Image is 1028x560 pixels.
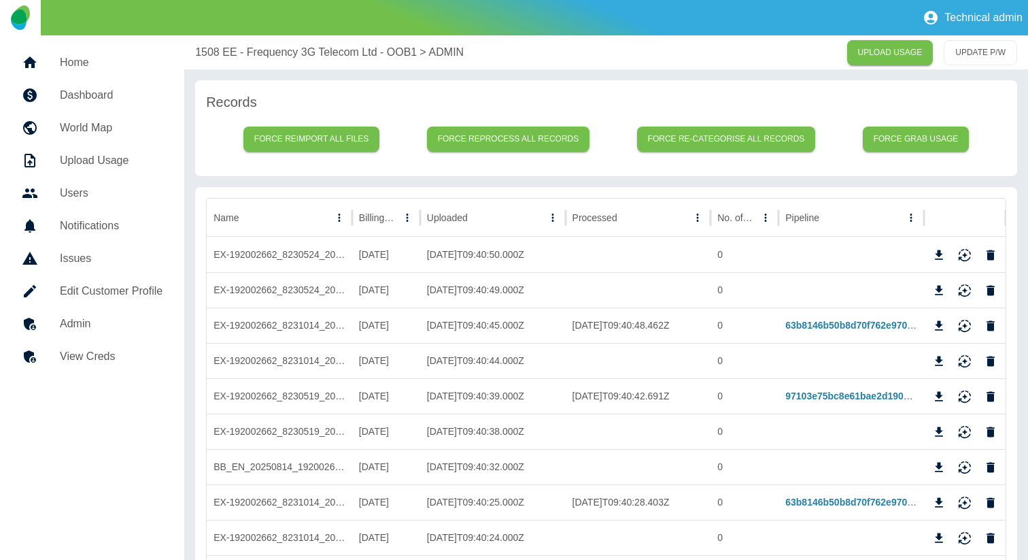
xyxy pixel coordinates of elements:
div: 15/07/2025 [352,484,420,520]
img: Logo [11,5,29,30]
div: 2025-08-22T09:40:50.000Z [420,237,566,272]
button: Download [929,493,949,513]
div: 15/08/2025 [352,449,420,484]
button: Billing Date column menu [398,208,417,227]
button: Delete [980,457,1001,478]
div: 15/08/2025 [352,308,420,343]
div: EX-192002662_8231014_20250819125023.ZIP; [207,343,352,378]
div: 2025-08-22T09:40:39.000Z [420,378,566,414]
button: Download [929,316,949,336]
button: Force grab usage [863,127,970,152]
p: > [419,44,426,61]
button: Reimport [955,493,975,513]
a: ADMIN [429,44,464,61]
div: 0 [710,520,778,555]
div: EX-192002662_8231014_20250819125023.csv [207,484,352,520]
div: Name [213,212,239,223]
button: Pipeline column menu [902,208,921,227]
a: World Map [11,112,173,144]
div: 15/08/2025 [352,378,420,414]
button: Download [929,386,949,407]
button: UPDATE P/W [944,40,1017,65]
button: Name column menu [330,208,349,227]
div: 15/08/2025 [352,272,420,308]
div: Uploaded [427,212,468,223]
div: Billing Date [359,212,396,223]
p: Technical admin [944,12,1023,24]
h5: Users [60,185,162,201]
button: Force reprocess all records [427,127,590,152]
button: Reimport [955,422,975,442]
button: Reimport [955,457,975,478]
button: Force re-categorise all records [637,127,816,152]
div: BB_EN_20250814_192002662_1_50.PDF; [207,449,352,484]
div: 15/08/2025 [352,414,420,449]
button: Download [929,422,949,442]
div: 0 [710,378,778,414]
a: 97103e75bc8e61bae2d1902478def2314edfd6cb [785,391,997,401]
div: 0 [710,237,778,272]
button: Delete [980,245,1001,265]
a: UPLOAD USAGE [847,40,933,65]
div: EX-192002662_8230524_20250818110421.ZIP; [207,272,352,308]
p: 1508 EE - Frequency 3G Telecom Ltd - OOB1 [195,44,417,61]
div: 0 [710,414,778,449]
button: Download [929,245,949,265]
a: Edit Customer Profile [11,275,173,308]
a: View Creds [11,340,173,373]
a: Issues [11,242,173,275]
button: Delete [980,386,1001,407]
button: Processed column menu [688,208,707,227]
div: 2025-08-22T09:40:42.691Z [566,378,711,414]
div: 2025-08-22T09:40:32.000Z [420,449,566,484]
a: Users [11,177,173,210]
a: Upload Usage [11,144,173,177]
div: 2025-08-22T09:40:25.000Z [420,484,566,520]
a: Admin [11,308,173,340]
h5: Notifications [60,218,162,234]
button: Delete [980,528,1001,548]
button: Delete [980,493,1001,513]
div: EX-192002662_8231014_20250819125023.csv [207,308,352,343]
button: Force reimport all files [243,127,380,152]
div: EX-192002662_8230519_20250818110418.csv [207,378,352,414]
div: 2025-08-22T09:40:45.000Z [420,308,566,343]
div: 15/07/2025 [352,520,420,555]
div: 2025-08-22T09:40:24.000Z [420,520,566,555]
h5: World Map [60,120,162,136]
div: 2025-08-22T09:40:28.403Z [566,484,711,520]
button: No. of rows column menu [756,208,775,227]
h5: Issues [60,250,162,267]
div: EX-192002662_8230519_20250818110418.ZIP; [207,414,352,449]
button: Download [929,280,949,301]
button: Download [929,457,949,478]
button: Reimport [955,316,975,336]
button: Delete [980,351,1001,372]
button: Reimport [955,280,975,301]
h5: Upload Usage [60,152,162,169]
div: 2025-08-22T09:40:48.462Z [566,308,711,343]
a: 63b8146b50b8d70f762e970cc51a22d603a5f027 [785,320,995,331]
button: Reimport [955,528,975,548]
div: Pipeline [785,212,819,223]
div: 0 [710,484,778,520]
div: 0 [710,308,778,343]
div: 0 [710,343,778,378]
div: 0 [710,272,778,308]
div: EX-192002662_8230524_20250818110421.csv [207,237,352,272]
button: Reimport [955,351,975,372]
a: Dashboard [11,79,173,112]
div: 2025-08-22T09:40:38.000Z [420,414,566,449]
button: Download [929,528,949,548]
a: 63b8146b50b8d70f762e970cc51a22d603a5f027 [785,497,995,508]
div: 15/08/2025 [352,343,420,378]
div: No. of rows [717,212,755,223]
h6: Records [206,91,1006,113]
h5: Home [60,54,162,71]
button: Reimport [955,245,975,265]
h5: Admin [60,316,162,332]
button: Technical admin [917,4,1028,31]
button: Reimport [955,386,975,407]
div: EX-192002662_8231014_20250819125023.ZIP; [207,520,352,555]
